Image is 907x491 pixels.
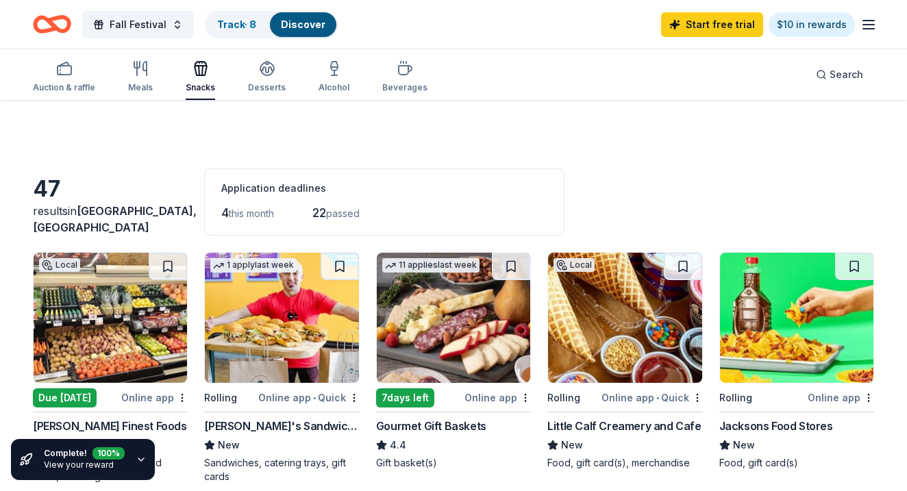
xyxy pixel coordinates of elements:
[221,205,229,220] span: 4
[39,258,80,272] div: Local
[204,418,359,434] div: [PERSON_NAME]'s Sandwiches
[210,258,297,273] div: 1 apply last week
[377,253,530,383] img: Image for Gourmet Gift Baskets
[229,207,274,219] span: this month
[464,389,531,406] div: Online app
[33,55,95,100] button: Auction & raffle
[661,12,763,37] a: Start free trial
[186,55,215,100] button: Snacks
[204,390,237,406] div: Rolling
[44,447,125,459] div: Complete!
[376,418,486,434] div: Gourmet Gift Baskets
[830,66,863,83] span: Search
[204,456,359,483] div: Sandwiches, catering trays, gift cards
[82,11,194,38] button: Fall Festival
[719,456,874,470] div: Food, gift card(s)
[808,389,874,406] div: Online app
[805,61,874,88] button: Search
[313,392,316,403] span: •
[382,82,427,93] div: Beverages
[281,18,325,30] a: Discover
[248,82,286,93] div: Desserts
[376,456,531,470] div: Gift basket(s)
[319,55,349,100] button: Alcohol
[258,389,360,406] div: Online app Quick
[44,459,114,470] a: View your reward
[34,253,187,383] img: Image for Jensen’s Finest Foods
[547,390,580,406] div: Rolling
[719,390,752,406] div: Rolling
[186,82,215,93] div: Snacks
[376,252,531,470] a: Image for Gourmet Gift Baskets11 applieslast week7days leftOnline appGourmet Gift Baskets4.4Gift ...
[326,207,360,219] span: passed
[547,456,702,470] div: Food, gift card(s), merchandise
[33,204,197,234] span: in
[319,82,349,93] div: Alcohol
[390,437,406,453] span: 4.4
[376,388,434,407] div: 7 days left
[205,253,358,383] img: Image for Ike's Sandwiches
[33,418,187,434] div: [PERSON_NAME] Finest Foods
[554,258,595,272] div: Local
[33,203,188,236] div: results
[128,55,153,100] button: Meals
[733,437,755,453] span: New
[33,82,95,93] div: Auction & raffle
[547,252,702,470] a: Image for Little Calf Creamery and CafeLocalRollingOnline app•QuickLittle Calf Creamery and CafeN...
[769,12,855,37] a: $10 in rewards
[547,418,701,434] div: Little Calf Creamery and Cafe
[382,55,427,100] button: Beverages
[110,16,166,33] span: Fall Festival
[720,253,873,383] img: Image for Jacksons Food Stores
[121,389,188,406] div: Online app
[33,8,71,40] a: Home
[719,418,833,434] div: Jacksons Food Stores
[382,258,480,273] div: 11 applies last week
[33,204,197,234] span: [GEOGRAPHIC_DATA], [GEOGRAPHIC_DATA]
[128,82,153,93] div: Meals
[719,252,874,470] a: Image for Jacksons Food StoresRollingOnline appJacksons Food StoresNewFood, gift card(s)
[33,252,188,483] a: Image for Jensen’s Finest FoodsLocalDue [DATE]Online app[PERSON_NAME] Finest FoodsNewGift cards, ...
[548,253,701,383] img: Image for Little Calf Creamery and Cafe
[601,389,703,406] div: Online app Quick
[33,175,188,203] div: 47
[33,388,97,407] div: Due [DATE]
[92,444,125,457] div: 100 %
[656,392,659,403] span: •
[248,55,286,100] button: Desserts
[221,180,547,197] div: Application deadlines
[204,252,359,483] a: Image for Ike's Sandwiches1 applylast weekRollingOnline app•Quick[PERSON_NAME]'s SandwichesNewSan...
[312,205,326,220] span: 22
[205,11,338,38] button: Track· 8Discover
[561,437,583,453] span: New
[217,18,256,30] a: Track· 8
